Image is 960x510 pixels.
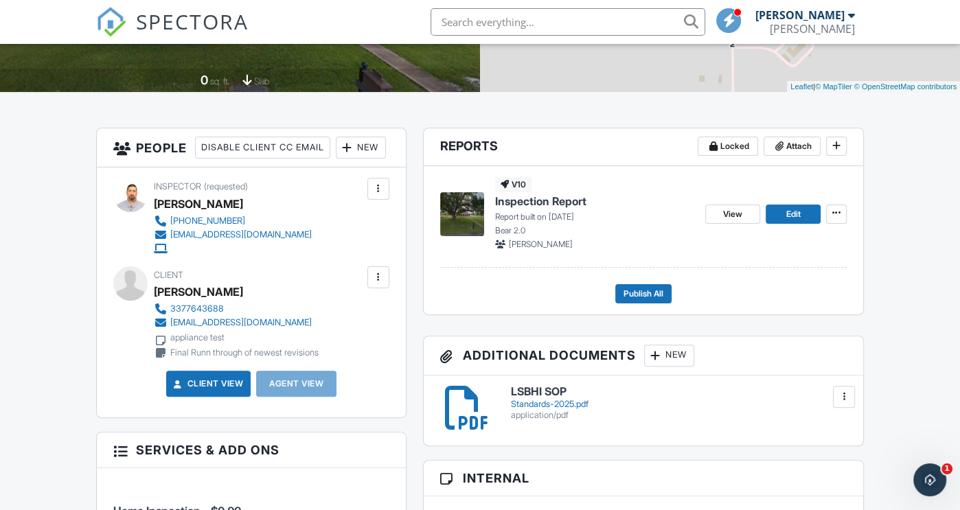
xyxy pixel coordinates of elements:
div: [PERSON_NAME] [154,194,243,214]
span: Inspector [154,181,201,192]
span: SPECTORA [136,7,249,36]
a: © MapTiler [815,82,852,91]
a: Leaflet [790,82,813,91]
div: Standards-2025.pdf [511,399,847,410]
div: Barrett Richard [770,22,855,36]
div: application/pdf [511,410,847,421]
a: 3377643688 [154,302,319,316]
div: [PERSON_NAME] [154,281,243,302]
div: New [644,345,694,367]
div: appliance test [170,332,225,343]
div: [EMAIL_ADDRESS][DOMAIN_NAME] [170,317,312,328]
div: Final Runn through of newest revisions [170,347,319,358]
h6: LSBHI SOP [511,386,847,398]
div: 0 [201,73,208,87]
span: slab [254,76,269,86]
span: (requested) [204,181,248,192]
a: [EMAIL_ADDRESS][DOMAIN_NAME] [154,316,319,329]
h3: Internal [424,461,863,496]
iframe: Intercom live chat [913,463,946,496]
div: [PERSON_NAME] [755,8,845,22]
div: [EMAIL_ADDRESS][DOMAIN_NAME] [170,229,312,240]
div: | [787,81,960,93]
a: SPECTORA [96,19,249,47]
h3: Services & Add ons [97,432,406,468]
h3: People [97,128,406,167]
input: Search everything... [431,8,705,36]
img: The Best Home Inspection Software - Spectora [96,7,126,37]
h3: Additional Documents [424,336,863,375]
div: New [336,137,386,159]
div: 3377643688 [170,303,224,314]
a: Client View [171,377,244,391]
span: sq. ft. [210,76,229,86]
span: Client [154,270,183,280]
a: LSBHI SOP Standards-2025.pdf application/pdf [511,386,847,421]
div: [PHONE_NUMBER] [170,216,245,227]
a: [EMAIL_ADDRESS][DOMAIN_NAME] [154,228,312,242]
div: Disable Client CC Email [195,137,330,159]
span: 1 [941,463,952,474]
a: [PHONE_NUMBER] [154,214,312,228]
a: © OpenStreetMap contributors [854,82,957,91]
